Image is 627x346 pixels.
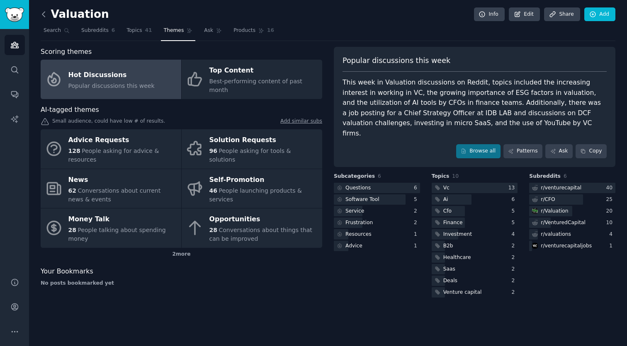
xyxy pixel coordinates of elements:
[512,196,518,203] div: 6
[432,264,518,274] a: Saas2
[432,173,450,180] span: Topics
[432,287,518,298] a: Venture capital2
[334,183,420,193] a: Questions6
[432,183,518,193] a: Vc13
[432,206,518,216] a: Cfo5
[529,229,615,240] a: r/valuations4
[432,218,518,228] a: Finance5
[41,47,92,57] span: Scoring themes
[41,60,181,99] a: Hot DiscussionsPopular discussions this week
[544,7,580,22] a: Share
[204,27,213,34] span: Ask
[529,183,615,193] a: r/venturecapital40
[509,7,540,22] a: Edit
[41,129,181,169] a: Advice Requests128People asking for advice & resources
[414,208,420,215] div: 2
[68,148,159,163] span: People asking for advice & resources
[209,187,302,203] span: People launching products & services
[541,208,568,215] div: r/ Valuation
[606,196,615,203] div: 25
[529,194,615,205] a: r/CFO25
[443,219,463,227] div: Finance
[343,56,450,66] span: Popular discussions this week
[432,194,518,205] a: Ai6
[474,7,505,22] a: Info
[545,144,573,158] a: Ask
[609,242,615,250] div: 1
[201,24,225,41] a: Ask
[452,173,459,179] span: 10
[68,173,177,186] div: News
[334,206,420,216] a: Service2
[529,206,615,216] a: Valuationr/Valuation20
[345,184,371,192] div: Questions
[5,7,24,22] img: GummySearch logo
[68,148,80,154] span: 128
[81,27,109,34] span: Subreddits
[41,118,322,126] div: Small audience, could have low # of results.
[41,169,181,208] a: News62Conversations about current news & events
[209,227,217,233] span: 28
[209,187,217,194] span: 46
[343,77,607,138] div: This week in Valuation discussions on Reddit, topics included the increasing interest in working ...
[68,227,76,233] span: 28
[41,248,322,261] div: 2 more
[443,208,452,215] div: Cfo
[532,243,538,249] img: venturecapitaljobs
[432,252,518,263] a: Healthcare2
[209,173,318,186] div: Self-Promotion
[345,242,362,250] div: Advice
[233,27,255,34] span: Products
[432,229,518,240] a: Investment4
[334,173,375,180] span: Subcategories
[345,231,372,238] div: Resources
[432,241,518,251] a: B2b2
[414,219,420,227] div: 2
[41,266,93,277] span: Your Bookmarks
[209,227,312,242] span: Conversations about things that can be improved
[576,144,607,158] button: Copy
[414,184,420,192] div: 6
[44,27,61,34] span: Search
[68,134,177,147] div: Advice Requests
[443,277,457,285] div: Deals
[334,241,420,251] a: Advice1
[124,24,155,41] a: Topics41
[345,208,364,215] div: Service
[334,229,420,240] a: Resources1
[41,208,181,248] a: Money Talk28People talking about spending money
[164,27,184,34] span: Themes
[606,184,615,192] div: 40
[503,144,542,158] a: Patterns
[443,184,450,192] div: Vc
[584,7,615,22] a: Add
[512,208,518,215] div: 5
[112,27,115,34] span: 6
[512,242,518,250] div: 2
[529,173,561,180] span: Subreddits
[414,242,420,250] div: 1
[334,218,420,228] a: Frustration2
[182,129,322,169] a: Solution Requests96People asking for tools & solutions
[209,148,291,163] span: People asking for tools & solutions
[541,231,571,238] div: r/ valuations
[414,196,420,203] div: 5
[209,134,318,147] div: Solution Requests
[41,105,99,115] span: AI-tagged themes
[182,169,322,208] a: Self-Promotion46People launching products & services
[609,231,615,238] div: 4
[68,68,155,82] div: Hot Discussions
[68,213,177,226] div: Money Talk
[209,148,217,154] span: 96
[280,118,322,126] a: Add similar subs
[334,194,420,205] a: Software Tool5
[512,254,518,261] div: 2
[68,187,161,203] span: Conversations about current news & events
[68,187,76,194] span: 62
[126,27,142,34] span: Topics
[443,242,453,250] div: B2b
[41,280,322,287] div: No posts bookmarked yet
[512,266,518,273] div: 2
[78,24,118,41] a: Subreddits6
[508,184,518,192] div: 13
